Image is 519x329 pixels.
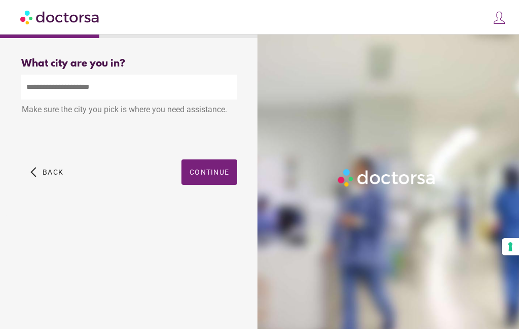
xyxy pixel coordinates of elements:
[502,238,519,255] button: Your consent preferences for tracking technologies
[43,168,63,176] span: Back
[335,166,439,189] img: Logo-Doctorsa-trans-White-partial-flat.png
[190,168,229,176] span: Continue
[21,58,237,70] div: What city are you in?
[26,159,67,185] button: arrow_back_ios Back
[21,100,237,122] div: Make sure the city you pick is where you need assistance.
[20,6,100,28] img: Doctorsa.com
[492,11,506,25] img: icons8-customer-100.png
[181,159,237,185] button: Continue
